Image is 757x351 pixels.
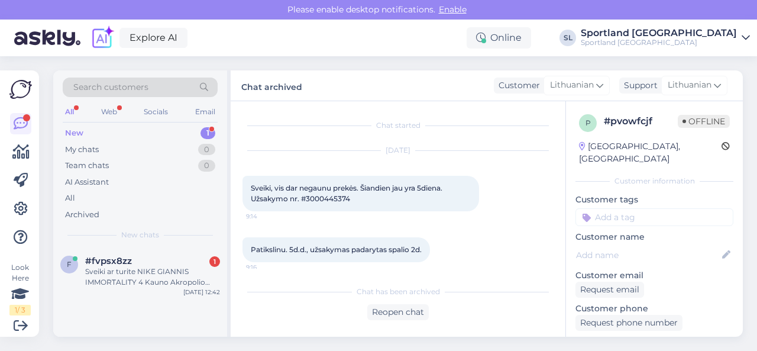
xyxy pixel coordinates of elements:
div: SL [559,30,576,46]
img: explore-ai [90,25,115,50]
div: [DATE] 12:42 [183,288,220,297]
div: 1 / 3 [9,305,31,315]
div: Email [193,104,218,120]
div: Support [619,79,658,92]
div: My chats [65,144,99,156]
div: Customer [494,79,540,92]
span: p [585,118,591,127]
span: Chat has been archived [357,286,440,297]
div: Online [467,27,531,49]
span: f [67,260,72,269]
p: Customer name [575,231,733,243]
label: Chat archived [241,78,302,94]
span: Lithuanian [550,79,594,92]
input: Add a tag [575,208,733,226]
span: 9:16 [246,263,290,272]
p: Customer tags [575,194,733,206]
div: Sportland [GEOGRAPHIC_DATA] [581,28,737,38]
span: Sveiki, vis dar negaunu prekės. Šiandien jau yra 5diena. Užsakymo nr. #3000445374 [251,183,444,203]
div: Sportland [GEOGRAPHIC_DATA] [581,38,737,47]
p: Customer phone [575,302,733,315]
div: 0 [198,144,215,156]
div: [DATE] [242,145,554,156]
div: Archived [65,209,99,221]
div: 1 [200,127,215,139]
div: Socials [141,104,170,120]
div: Chat started [242,120,554,131]
p: Customer email [575,269,733,282]
p: Visited pages [575,336,733,348]
span: Enable [435,4,470,15]
div: # pvowfcjf [604,114,678,128]
div: All [65,192,75,204]
a: Sportland [GEOGRAPHIC_DATA]Sportland [GEOGRAPHIC_DATA] [581,28,750,47]
div: Sveiki ar turite NIKE GIANNIS IMMORTALITY 4 Kauno Akropolio Sportland ? [85,266,220,288]
div: 0 [198,160,215,172]
div: Web [99,104,119,120]
div: AI Assistant [65,176,109,188]
span: New chats [121,230,159,240]
div: New [65,127,83,139]
span: 9:14 [246,212,290,221]
div: Team chats [65,160,109,172]
div: Customer information [575,176,733,186]
div: [GEOGRAPHIC_DATA], [GEOGRAPHIC_DATA] [579,140,722,165]
img: Askly Logo [9,80,32,99]
span: Patikslinu. 5d.d., užsakymas padarytas spalio 2d. [251,245,422,254]
span: Lithuanian [668,79,711,92]
div: Look Here [9,262,31,315]
div: Request email [575,282,644,298]
span: #fvpsx8zz [85,256,132,266]
input: Add name [576,249,720,262]
a: Explore AI [119,28,187,48]
div: 1 [209,256,220,267]
div: Reopen chat [367,304,429,320]
div: All [63,104,76,120]
span: Offline [678,115,730,128]
span: Search customers [73,81,148,94]
div: Request phone number [575,315,682,331]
